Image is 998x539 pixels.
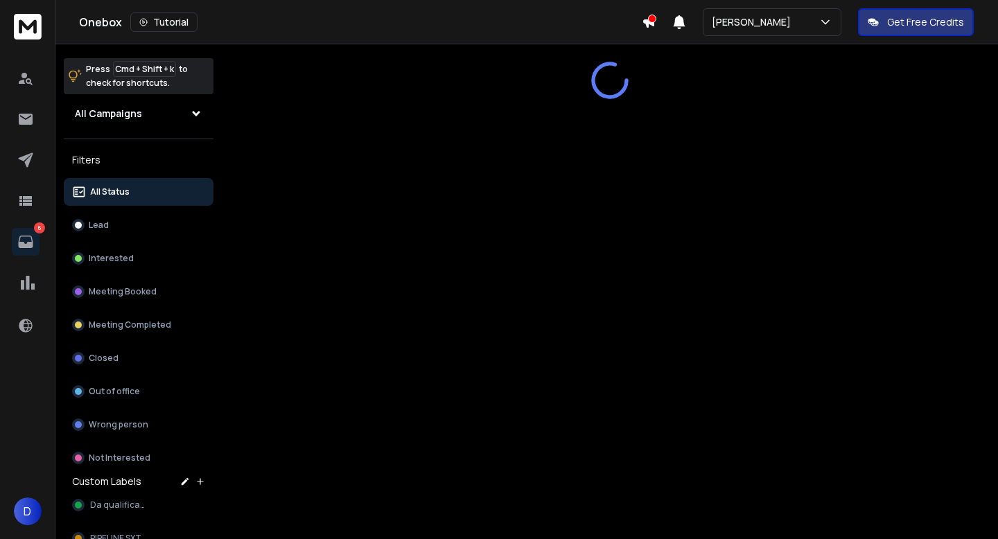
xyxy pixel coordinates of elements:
[64,378,213,405] button: Out of office
[887,15,964,29] p: Get Free Credits
[858,8,974,36] button: Get Free Credits
[64,311,213,339] button: Meeting Completed
[75,107,142,121] h1: All Campaigns
[89,319,171,330] p: Meeting Completed
[64,344,213,372] button: Closed
[34,222,45,233] p: 6
[14,497,42,525] button: D
[72,475,141,488] h3: Custom Labels
[89,386,140,397] p: Out of office
[90,500,148,511] span: Da qualificare
[64,278,213,306] button: Meeting Booked
[712,15,796,29] p: [PERSON_NAME]
[64,100,213,127] button: All Campaigns
[90,186,130,197] p: All Status
[12,228,40,256] a: 6
[64,444,213,472] button: Not Interested
[64,411,213,439] button: Wrong person
[89,419,148,430] p: Wrong person
[64,211,213,239] button: Lead
[130,12,198,32] button: Tutorial
[89,452,150,463] p: Not Interested
[113,61,176,77] span: Cmd + Shift + k
[89,286,157,297] p: Meeting Booked
[89,220,109,231] p: Lead
[64,491,213,519] button: Da qualificare
[86,62,188,90] p: Press to check for shortcuts.
[64,245,213,272] button: Interested
[64,178,213,206] button: All Status
[89,353,119,364] p: Closed
[79,12,642,32] div: Onebox
[89,253,134,264] p: Interested
[64,150,213,170] h3: Filters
